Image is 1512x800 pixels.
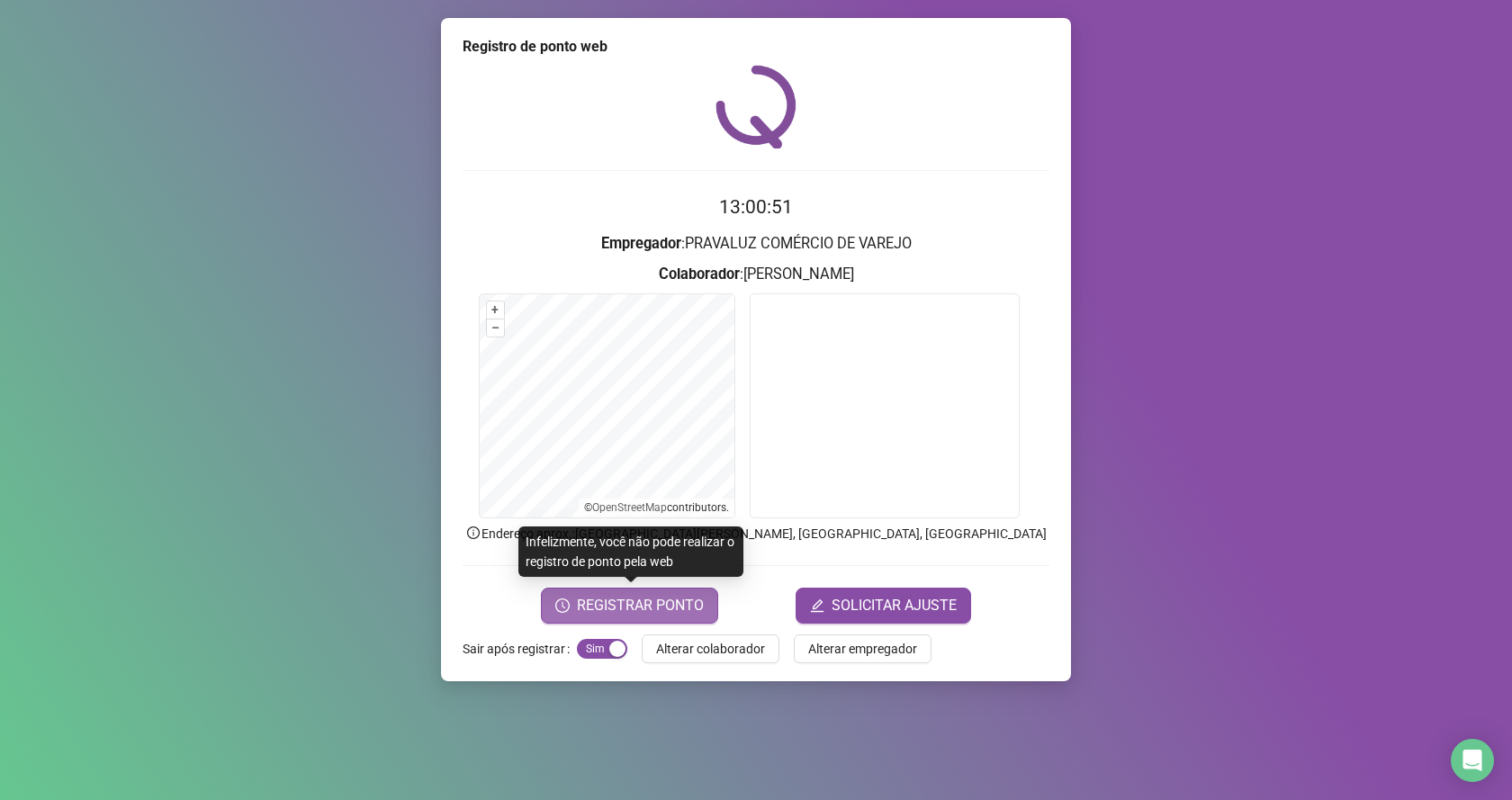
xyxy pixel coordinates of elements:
[656,639,765,659] span: Alterar colaborador
[808,639,917,659] span: Alterar empregador
[577,595,704,616] span: REGISTRAR PONTO
[592,501,667,514] a: OpenStreetMap
[796,588,971,624] button: editSOLICITAR AJUSTE
[463,263,1049,286] h3: : [PERSON_NAME]
[487,319,504,337] button: –
[463,36,1049,58] div: Registro de ponto web
[463,634,577,663] label: Sair após registrar
[487,301,504,319] button: +
[465,525,481,541] span: info-circle
[555,598,570,613] span: clock-circle
[463,524,1049,544] p: Endereço aprox. : [GEOGRAPHIC_DATA][PERSON_NAME], [GEOGRAPHIC_DATA], [GEOGRAPHIC_DATA]
[584,501,729,514] li: © contributors.
[1451,739,1494,782] div: Open Intercom Messenger
[601,235,681,252] strong: Empregador
[715,65,796,148] img: QRPoint
[794,634,931,663] button: Alterar empregador
[810,598,824,613] span: edit
[719,196,793,218] time: 13:00:51
[832,595,957,616] span: SOLICITAR AJUSTE
[659,265,740,283] strong: Colaborador
[463,232,1049,256] h3: : PRAVALUZ COMÉRCIO DE VAREJO
[518,526,743,577] div: Infelizmente, você não pode realizar o registro de ponto pela web
[541,588,718,624] button: REGISTRAR PONTO
[642,634,779,663] button: Alterar colaborador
